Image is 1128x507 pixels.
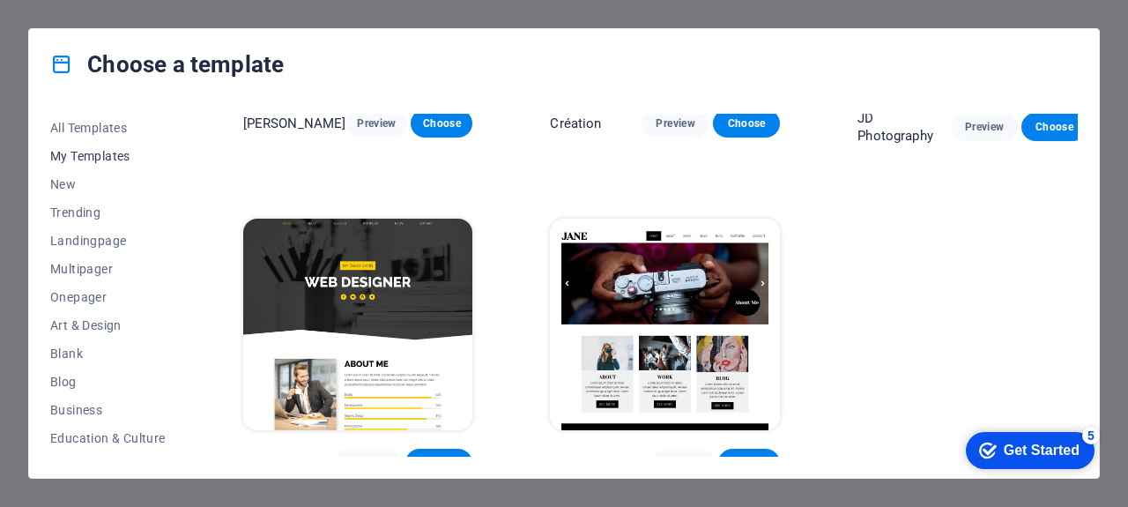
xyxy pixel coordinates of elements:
span: Landingpage [50,234,166,248]
p: Création [550,115,601,132]
img: Jane [550,219,780,430]
div: Get Started [52,19,128,35]
img: Portfolio [243,219,473,430]
span: Multipager [50,262,166,276]
button: All Templates [50,114,166,142]
button: Preview [642,109,709,138]
span: Trending [50,205,166,220]
button: Onepager [50,283,166,311]
span: Preview [656,116,694,130]
span: Business [50,403,166,417]
span: Art & Design [50,318,166,332]
button: Choose [718,449,780,477]
button: Art & Design [50,311,166,339]
span: My Templates [50,149,166,163]
p: [PERSON_NAME] [550,454,653,472]
button: Choose [411,109,472,138]
p: Portfolio [243,454,296,472]
p: JD Photography [857,109,951,145]
button: Event [50,452,166,481]
button: Preview [653,449,715,477]
span: Preview [349,456,388,470]
h4: Choose a template [50,50,284,78]
button: Blank [50,339,166,368]
span: Choose [732,456,766,470]
button: Trending [50,198,166,227]
button: My Templates [50,142,166,170]
span: New [50,177,166,191]
button: New [50,170,166,198]
button: Preview [335,449,402,477]
span: Education & Culture [50,431,166,445]
button: Choose [1021,113,1087,141]
span: Preview [360,116,393,130]
button: Education & Culture [50,424,166,452]
button: Preview [345,109,407,138]
span: Choose [1035,120,1073,134]
div: Get Started 5 items remaining, 0% complete [14,9,143,46]
button: Multipager [50,255,166,283]
div: 5 [130,4,148,21]
p: [PERSON_NAME] [243,115,346,132]
span: Choose [419,456,458,470]
button: Preview [952,113,1018,141]
span: Onepager [50,290,166,304]
button: Business [50,396,166,424]
span: Preview [966,120,1004,134]
span: Blog [50,375,166,389]
button: Choose [405,449,472,477]
button: Landingpage [50,227,166,255]
span: Choose [425,116,458,130]
button: Choose [713,109,780,138]
span: All Templates [50,121,166,135]
span: Choose [727,116,766,130]
span: Preview [667,456,701,470]
button: Blog [50,368,166,396]
span: Blank [50,347,166,361]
